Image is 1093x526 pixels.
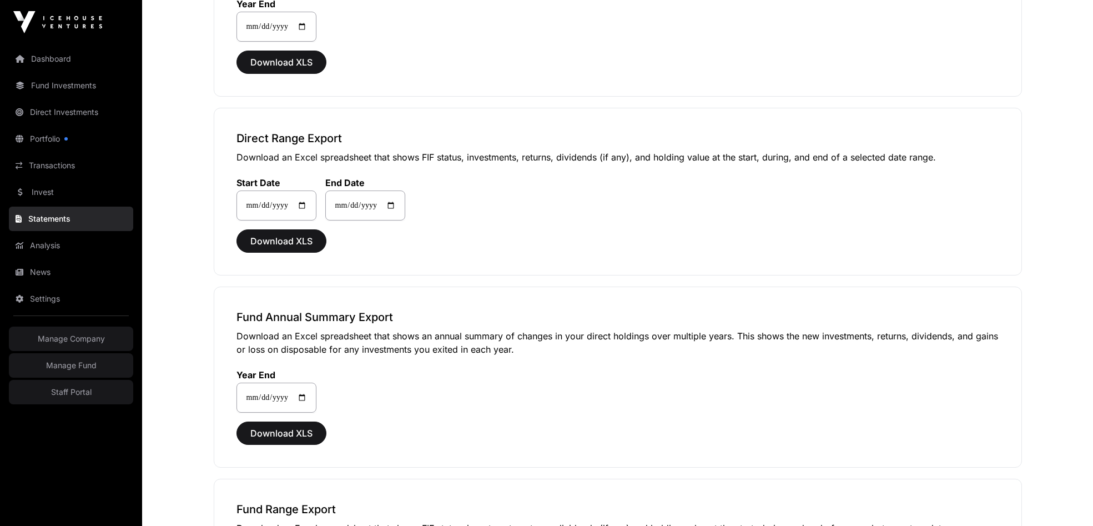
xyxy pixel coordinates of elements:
button: Download XLS [236,51,326,74]
p: Download an Excel spreadsheet that shows FIF status, investments, returns, dividends (if any), an... [236,151,999,164]
a: Staff Portal [9,380,133,404]
a: Manage Fund [9,353,133,378]
iframe: Chat Widget [1037,473,1093,526]
a: Manage Company [9,327,133,351]
button: Download XLS [236,229,326,253]
a: Transactions [9,153,133,178]
h3: Direct Range Export [236,131,999,146]
h3: Fund Range Export [236,502,999,517]
a: News [9,260,133,284]
a: Portfolio [9,127,133,151]
span: Download XLS [250,234,313,248]
label: Start Date [236,177,316,188]
a: Analysis [9,233,133,258]
span: Download XLS [250,427,313,440]
a: Fund Investments [9,73,133,98]
a: Invest [9,180,133,204]
label: End Date [325,177,405,188]
img: Icehouse Ventures Logo [13,11,102,33]
button: Download XLS [236,422,326,445]
span: Download XLS [250,56,313,69]
label: Year End [236,369,316,380]
a: Settings [9,287,133,311]
p: Download an Excel spreadsheet that shows an annual summary of changes in your direct holdings ove... [236,329,999,356]
h3: Fund Annual Summary Export [236,309,999,325]
a: Dashboard [9,47,133,71]
a: Direct Investments [9,100,133,124]
a: Statements [9,207,133,231]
